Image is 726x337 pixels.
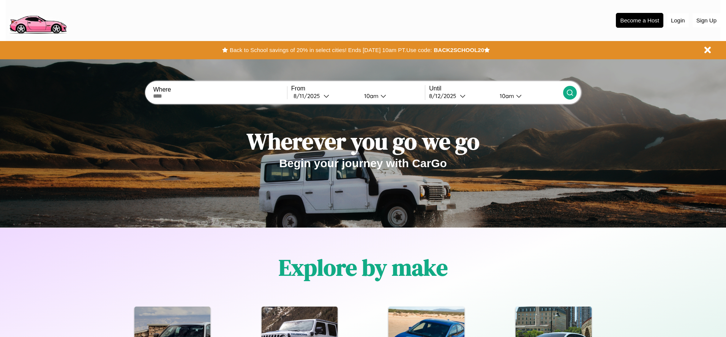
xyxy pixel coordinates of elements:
label: From [291,85,425,92]
h1: Explore by make [279,252,448,283]
label: Until [429,85,563,92]
div: 10am [496,92,516,100]
button: 8/11/2025 [291,92,358,100]
div: 8 / 12 / 2025 [429,92,460,100]
button: Become a Host [616,13,663,28]
div: 8 / 11 / 2025 [294,92,324,100]
img: logo [6,4,70,36]
div: 10am [360,92,380,100]
button: Login [667,13,689,27]
button: Back to School savings of 20% in select cities! Ends [DATE] 10am PT.Use code: [228,45,434,55]
button: 10am [494,92,563,100]
b: BACK2SCHOOL20 [434,47,484,53]
button: Sign Up [693,13,720,27]
button: 10am [358,92,425,100]
label: Where [153,86,287,93]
